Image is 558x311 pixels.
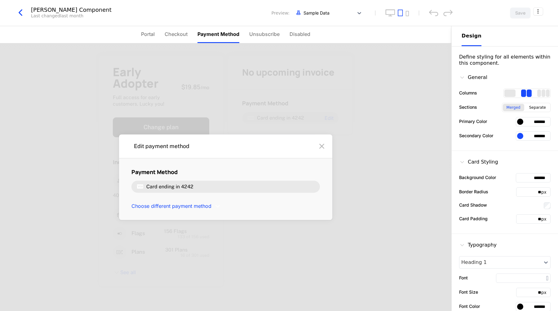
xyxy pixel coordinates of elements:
label: Border Radius [459,188,488,195]
div: Separate [525,104,550,111]
label: Font Color [459,303,480,309]
div: Define styling for all elements within this component. [459,54,551,66]
span: Portal [141,30,155,38]
i: visa [136,183,144,191]
div: [PERSON_NAME] Component [31,7,112,13]
div: Merged [503,104,524,111]
label: Columns [459,90,477,96]
label: Secondary Color [459,132,493,139]
span: Checkout [165,30,188,38]
span: Choose different payment method [131,203,211,210]
div: Last changed last month [31,13,83,19]
label: Background Color [459,174,496,181]
span: Disabled [290,30,310,38]
i: close [317,141,327,151]
button: mobile [405,11,409,16]
div: Design [462,32,481,40]
button: desktop [385,9,395,16]
span: Unsubscribe [249,30,280,38]
span: Payment Method [131,168,178,176]
div: Card Styling [459,158,498,166]
div: 1 columns [504,90,516,97]
label: Sections [459,104,477,110]
span: Payment Method [197,30,239,38]
label: Primary Color [459,118,487,125]
div: px [541,289,550,296]
label: Card Padding [459,215,488,222]
label: Font Size [459,289,478,295]
span: Preview: [272,10,290,16]
button: tablet [398,9,403,16]
i: chevron-down [214,203,221,210]
span: Edit payment method [134,142,189,150]
div: 3 columns [537,90,550,97]
span: 4242 [181,184,193,190]
div: undo [429,10,438,16]
label: Font [459,274,468,281]
div: Typography [459,241,497,249]
div: Choose Sub Page [462,26,548,46]
span: Card ending in [146,184,180,190]
button: Save [510,7,531,19]
div: General [459,74,487,81]
button: Select action [533,7,543,15]
div: px [541,216,550,222]
label: Card Shadow [459,202,487,208]
div: 2 columns [521,90,532,97]
div: px [541,189,550,195]
div: redo [443,10,453,16]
